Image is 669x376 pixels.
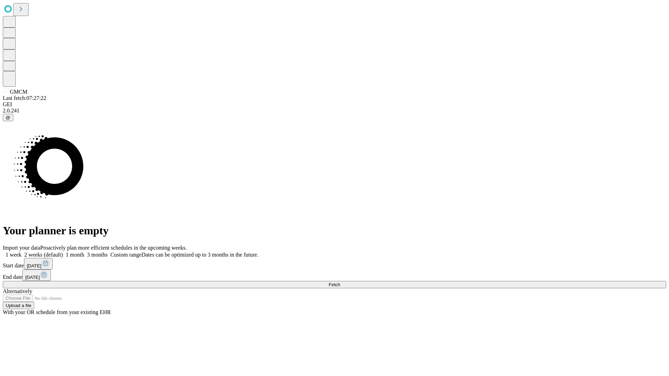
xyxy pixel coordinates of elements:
[3,288,32,294] span: Alternatively
[3,269,666,281] div: End date
[10,89,28,95] span: GMCM
[3,258,666,269] div: Start date
[3,281,666,288] button: Fetch
[3,114,13,121] button: @
[24,252,63,258] span: 2 weeks (default)
[3,309,111,315] span: With your OR schedule from your existing EHR
[40,245,187,251] span: Proactively plan more efficient schedules in the upcoming weeks.
[3,101,666,108] div: GEI
[6,252,22,258] span: 1 week
[87,252,108,258] span: 3 months
[141,252,258,258] span: Dates can be optimized up to 3 months in the future.
[3,108,666,114] div: 2.0.241
[329,282,340,287] span: Fetch
[3,302,34,309] button: Upload a file
[3,224,666,237] h1: Your planner is empty
[6,115,10,120] span: @
[3,245,40,251] span: Import your data
[110,252,141,258] span: Custom range
[22,269,51,281] button: [DATE]
[27,263,41,268] span: [DATE]
[66,252,84,258] span: 1 month
[3,95,46,101] span: Last fetch: 07:27:22
[25,275,40,280] span: [DATE]
[24,258,53,269] button: [DATE]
